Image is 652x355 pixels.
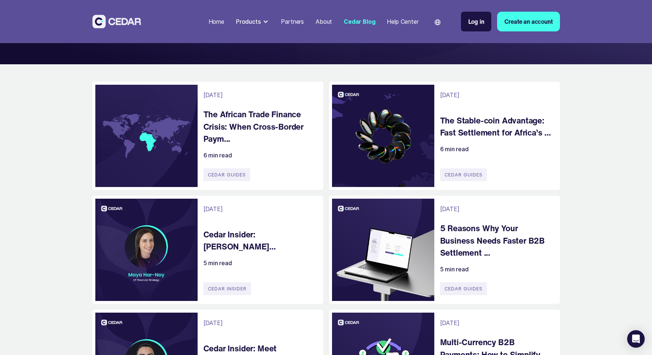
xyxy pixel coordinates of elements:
[203,282,251,295] div: Cedar Insider
[313,14,335,30] a: About
[440,168,487,181] div: Cedar Guides
[203,108,316,145] a: The African Trade Finance Crisis: When Cross-Border Paym...
[281,17,304,26] div: Partners
[316,17,332,26] div: About
[440,318,460,327] div: [DATE]
[203,259,232,267] div: 5 min read
[203,168,250,181] div: Cedar Guides
[203,205,223,213] div: [DATE]
[344,17,375,26] div: Cedar Blog
[440,145,469,153] div: 6 min read
[203,318,223,327] div: [DATE]
[440,114,553,139] a: The Stable-coin Advantage: Fast Settlement for Africa’s ...
[203,151,232,160] div: 6 min read
[203,228,316,253] a: Cedar Insider: [PERSON_NAME]...
[203,91,223,99] div: [DATE]
[440,282,487,295] div: Cedar Guides
[627,330,645,348] div: Open Intercom Messenger
[440,222,553,259] a: 5 Reasons Why Your Business Needs Faster B2B Settlement ...
[206,14,227,30] a: Home
[468,17,484,26] div: Log in
[233,14,272,29] div: Products
[435,19,441,25] img: world icon
[384,14,421,30] a: Help Center
[440,265,469,274] div: 5 min read
[497,12,560,31] a: Create an account
[278,14,307,30] a: Partners
[387,17,418,26] div: Help Center
[236,17,261,26] div: Products
[209,17,224,26] div: Home
[461,12,492,31] a: Log in
[440,205,460,213] div: [DATE]
[341,14,378,30] a: Cedar Blog
[440,91,460,99] div: [DATE]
